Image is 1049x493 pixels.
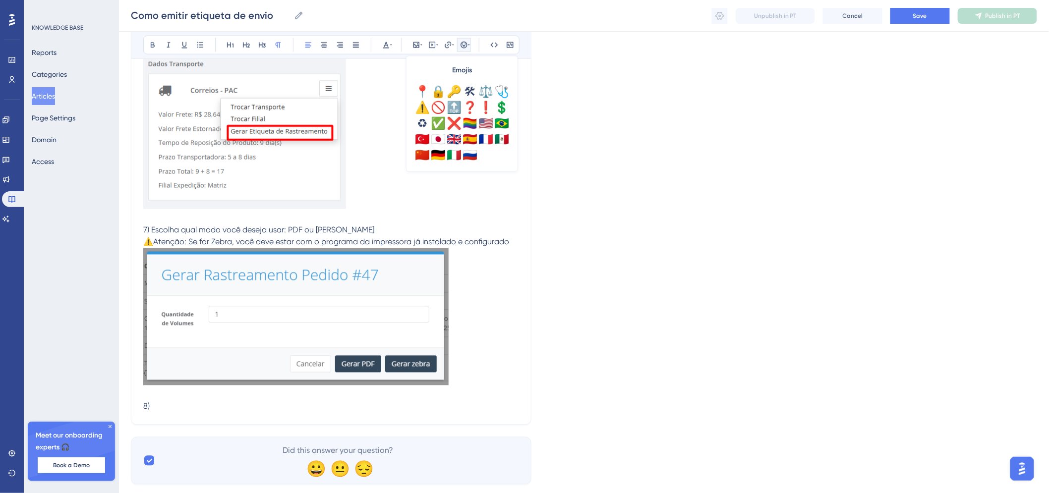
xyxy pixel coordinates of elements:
div: ⚖️ [478,84,494,100]
span: Unpublish in PT [754,12,797,20]
span: ⚠️Atenção: Se for Zebra, você deve estar com o programa da impressora já instalado e configurado [143,237,509,247]
div: 🇮🇹 [446,148,462,164]
span: Emojis [452,64,472,76]
button: Book a Demo [38,457,105,473]
div: ❗ [478,100,494,116]
div: 🇪🇸 [462,132,478,148]
button: Cancel [823,8,882,24]
div: 🇯🇵 [430,132,446,148]
div: 🇩🇪 [430,148,446,164]
button: Unpublish in PT [736,8,815,24]
div: ❓ [462,100,478,116]
button: Domain [32,131,57,149]
iframe: UserGuiding AI Assistant Launcher [1007,454,1037,484]
span: Cancel [843,12,863,20]
div: 🔒 [430,84,446,100]
span: Save [913,12,927,20]
div: 🇫🇷 [478,132,494,148]
div: ❌ [446,116,462,132]
div: 🔑 [446,84,462,100]
div: 📍 [414,84,430,100]
button: Categories [32,65,67,83]
div: ⚠️ [414,100,430,116]
div: 🇹🇷 [414,132,430,148]
div: 🇧🇷 [494,116,510,132]
button: Reports [32,44,57,61]
button: Save [890,8,950,24]
button: Articles [32,87,55,105]
div: KNOWLEDGE BASE [32,24,83,32]
input: Article Name [131,8,290,22]
div: 🇺🇸 [478,116,494,132]
div: 🚫 [430,100,446,116]
span: Did this answer your question? [283,445,394,457]
div: 😔 [354,461,370,477]
div: ♻ [414,116,430,132]
div: 🔝 [446,100,462,116]
div: 🇬🇧 [446,132,462,148]
span: Book a Demo [53,461,90,469]
button: Publish in PT [958,8,1037,24]
div: 🇷🇺 [462,148,478,164]
span: Meet our onboarding experts 🎧 [36,430,107,453]
div: 🏳️‍🌈 [462,116,478,132]
div: 😀 [306,461,322,477]
div: 🇲🇽 [494,132,510,148]
button: Page Settings [32,109,75,127]
div: 🩺 [494,84,510,100]
div: ✅ [430,116,446,132]
span: 8) [143,402,150,411]
span: Publish in PT [986,12,1020,20]
span: 7) Escolha qual modo você deseja usar: PDF ou [PERSON_NAME] [143,225,374,235]
div: 💲 [494,100,510,116]
button: Access [32,153,54,170]
div: 🇨🇳 [414,148,430,164]
div: 😐 [330,461,346,477]
div: 🛠 [462,84,478,100]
